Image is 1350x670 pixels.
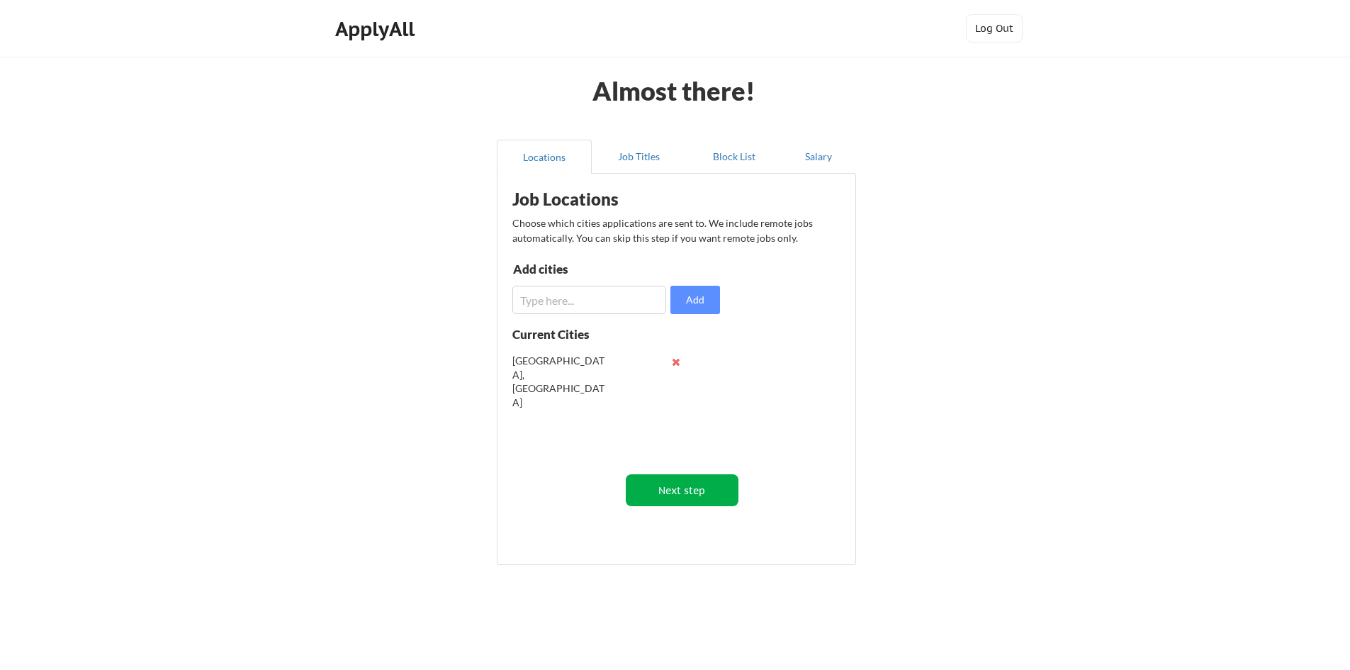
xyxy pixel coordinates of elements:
[512,216,838,245] div: Choose which cities applications are sent to. We include remote jobs automatically. You can skip ...
[626,474,738,506] button: Next step
[512,191,691,208] div: Job Locations
[512,354,605,409] div: [GEOGRAPHIC_DATA], [GEOGRAPHIC_DATA]
[966,14,1023,43] button: Log Out
[687,140,782,174] button: Block List
[575,78,773,104] div: Almost there!
[782,140,856,174] button: Salary
[512,286,666,314] input: Type here...
[592,140,687,174] button: Job Titles
[670,286,720,314] button: Add
[335,17,419,41] div: ApplyAll
[512,328,620,340] div: Current Cities
[513,263,660,275] div: Add cities
[497,140,592,174] button: Locations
